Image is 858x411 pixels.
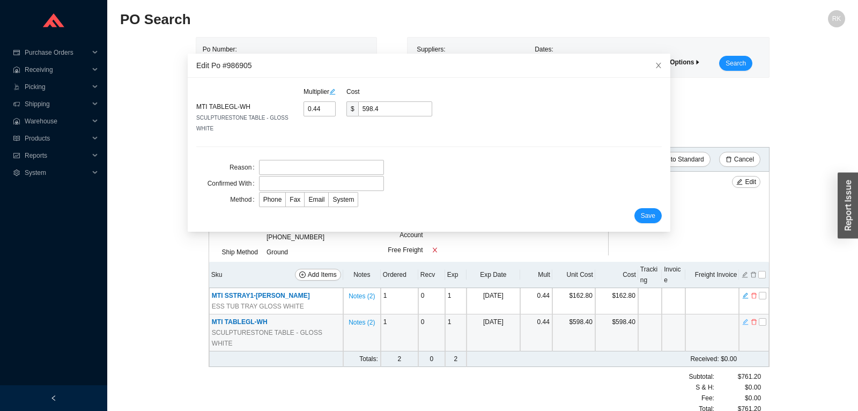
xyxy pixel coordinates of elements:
[742,318,749,326] span: edit
[520,314,552,351] td: 0.44
[751,292,757,299] span: delete
[646,154,704,165] span: Convert to Standard
[120,10,664,29] h2: PO Search
[445,262,467,288] th: Exp
[432,247,438,253] span: close
[552,314,595,351] td: $598.40
[634,208,662,223] button: Save
[655,62,662,69] span: close
[299,271,306,279] span: plus-circle
[751,318,757,326] span: delete
[13,49,20,56] span: credit-card
[732,176,760,188] button: editEdit
[520,262,552,288] th: Mult
[212,327,341,349] span: SCULPTURESTONE TABLE - GLOSS WHITE
[196,115,289,131] span: SCULPTURESTONE TABLE - GLOSS WHITE
[25,147,89,164] span: Reports
[647,54,670,77] button: Close
[418,314,445,351] td: 0
[346,101,358,116] span: $
[25,113,89,130] span: Warehouse
[25,44,89,61] span: Purchase Orders
[714,371,761,382] div: $761.20
[694,59,701,65] span: caret-right
[690,355,719,363] span: Received:
[736,179,743,186] span: edit
[25,61,89,78] span: Receiving
[742,317,749,325] button: edit
[552,288,595,314] td: $162.80
[212,318,268,326] span: MTI TABLEGL-WH
[346,86,443,97] div: Cost
[734,154,754,165] span: Cancel
[726,58,746,69] span: Search
[552,262,595,288] th: Unit Cost
[212,292,310,299] span: MTI SSTRAY1-[PERSON_NAME]
[25,96,89,113] span: Shipping
[50,395,57,401] span: left
[662,262,685,288] th: Invoice
[212,301,304,312] span: ESS TUB TRAY GLOSS WHITE
[719,56,752,71] button: Search
[13,135,20,142] span: read
[308,269,337,280] span: Add Items
[304,86,346,97] div: Multiplier
[267,248,288,256] span: Ground
[418,288,445,314] td: 0
[750,270,757,277] button: delete
[750,317,758,325] button: delete
[701,393,714,403] span: Fee :
[208,176,259,191] label: Confirmed With
[329,89,336,95] span: edit
[359,355,378,363] span: Totals:
[381,262,418,288] th: Ordered
[13,152,20,159] span: fund
[222,248,258,256] span: Ship Method
[832,10,841,27] span: RK
[211,269,341,281] div: Sku
[445,351,467,367] td: 2
[230,160,259,175] label: Reason
[25,164,89,181] span: System
[332,196,354,203] span: System
[445,288,467,314] td: 1
[631,152,710,167] button: swapConvert to Standard
[532,44,650,71] div: Dates:
[230,192,258,207] label: Method
[308,196,324,203] span: Email
[196,103,250,111] span: MTI TABLEGL-WH
[745,177,756,187] span: Edit
[388,246,423,254] span: Free Freight
[638,262,662,288] th: Tracking
[520,351,739,367] td: $0.00
[750,291,758,298] button: delete
[418,351,445,367] td: 0
[653,58,700,66] span: More Options
[13,170,20,176] span: setting
[295,269,341,281] button: plus-circleAdd Items
[741,270,749,277] button: edit
[418,262,445,288] th: Recv
[25,78,89,96] span: Picking
[263,196,282,203] span: Phone
[595,314,638,351] td: $598.40
[445,314,467,351] td: 1
[520,288,552,314] td: 0.44
[25,130,89,147] span: Products
[414,44,532,71] div: Suppliers:
[290,196,300,203] span: Fax
[689,371,714,382] span: Subtotal:
[343,262,381,288] th: Notes
[381,351,418,367] td: 2
[467,314,520,351] td: [DATE]
[467,288,520,314] td: [DATE]
[381,288,418,314] td: 1
[641,210,655,221] span: Save
[196,60,662,71] div: Edit Po #986905
[348,317,375,324] button: Notes (2)
[349,291,375,302] span: Notes ( 2 )
[348,290,375,298] button: Notes (2)
[714,382,761,393] div: $0.00
[467,262,520,288] th: Exp Date
[742,292,749,299] span: edit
